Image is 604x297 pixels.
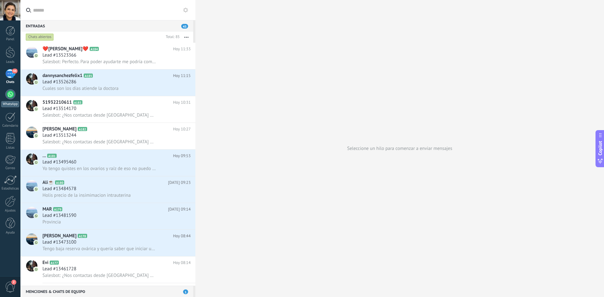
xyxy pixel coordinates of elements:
[42,52,76,58] span: Lead #13523366
[42,272,156,278] span: Salesbot: ¿Nos contactas desde [GEOGRAPHIC_DATA] o desde Provincia?
[173,153,191,159] span: Hoy 09:53
[42,139,156,145] span: Salesbot: ¿Nos contactas desde [GEOGRAPHIC_DATA] o desde Provincia?
[1,209,20,213] div: Ajustes
[42,179,54,186] span: Ali‍☕️
[183,289,188,294] span: 1
[55,180,64,184] span: A180
[42,266,76,272] span: Lead #13461728
[42,239,76,245] span: Lead #13473100
[12,69,17,74] span: 44
[42,206,52,212] span: MAR
[1,101,19,107] div: WhatsApp
[163,34,180,40] div: Total: 85
[42,166,156,172] span: Yo tengo quistes en los ovarios y raíz de eso no puedo quedar embarazada
[20,176,195,203] a: avatariconAli‍☕️A180[DATE] 09:23Lead #13484578Holis precio de la insimimacion intrauterina
[42,246,156,252] span: Tengo baja reserva ovárica y quería saber que iniciar un proceso de embarazo
[20,96,195,123] a: avataricon51932210611A183Hoy 10:31Lead #13514170Salesbot: ¿Nos contactas desde [GEOGRAPHIC_DATA] ...
[173,46,191,52] span: Hoy 11:33
[34,80,38,85] img: icon
[42,106,76,112] span: Lead #13514170
[34,187,38,191] img: icon
[168,179,191,186] span: [DATE] 09:23
[173,73,191,79] span: Hoy 11:15
[20,69,195,96] a: avataricondannysanchezfelix1A185Hoy 11:15Lead #13526286Cuales son los días atiende la doctora
[42,73,82,79] span: dannysanchezfelix1
[42,159,76,165] span: Lead #13495460
[47,154,56,158] span: A181
[180,31,193,43] button: Más
[597,141,603,155] span: Copilot
[42,186,76,192] span: Lead #13484578
[1,166,20,170] div: Correo
[1,231,20,235] div: Ayuda
[42,132,76,139] span: Lead #13513244
[42,126,76,132] span: [PERSON_NAME]
[84,74,93,78] span: A185
[78,234,87,238] span: A178
[34,53,38,58] img: icon
[53,207,62,211] span: A179
[20,230,195,256] a: avataricon[PERSON_NAME]A178Hoy 08:44Lead #13473100Tengo baja reserva ovárica y quería saber que i...
[20,150,195,176] a: avataricon...A181Hoy 09:53Lead #13495460Yo tengo quistes en los ovarios y raíz de eso no puedo qu...
[181,24,188,29] span: 43
[34,160,38,165] img: icon
[34,240,38,245] img: icon
[34,214,38,218] img: icon
[173,260,191,266] span: Hoy 08:14
[173,126,191,132] span: Hoy 10:27
[42,112,156,118] span: Salesbot: ¿Nos contactas desde [GEOGRAPHIC_DATA] o desde Provincia?
[42,192,131,198] span: Holis precio de la insimimacion intrauterina
[42,260,48,266] span: Evi
[20,123,195,149] a: avataricon[PERSON_NAME]A182Hoy 10:27Lead #13513244Salesbot: ¿Nos contactas desde [GEOGRAPHIC_DATA...
[173,99,191,106] span: Hoy 10:31
[20,256,195,283] a: avatariconEviA177Hoy 08:14Lead #13461728Salesbot: ¿Nos contactas desde [GEOGRAPHIC_DATA] o desde ...
[1,187,20,191] div: Estadísticas
[73,100,82,104] span: A183
[1,80,20,84] div: Chats
[42,59,156,65] span: Salesbot: Perfecto. Para poder ayudarte me podría comentar ¿Actualmente cuanto tiempo lleva busca...
[11,280,16,285] span: 2
[42,79,76,85] span: Lead #13526286
[34,267,38,272] img: icon
[42,212,76,219] span: Lead #13481590
[173,233,191,239] span: Hoy 08:44
[90,47,99,51] span: A184
[42,153,46,159] span: ...
[20,43,195,69] a: avataricon❤️[PERSON_NAME]❤️A184Hoy 11:33Lead #13523366Salesbot: Perfecto. Para poder ayudarte me ...
[78,127,87,131] span: A182
[1,37,20,41] div: Panel
[34,107,38,111] img: icon
[42,233,76,239] span: [PERSON_NAME]
[42,219,61,225] span: Provincia
[1,124,20,128] div: Calendario
[168,206,191,212] span: [DATE] 09:14
[1,146,20,150] div: Listas
[34,134,38,138] img: icon
[42,46,88,52] span: ❤️[PERSON_NAME]❤️
[20,203,195,229] a: avatariconMARA179[DATE] 09:14Lead #13481590Provincia
[26,33,54,41] div: Chats abiertos
[50,261,59,265] span: A177
[1,60,20,64] div: Leads
[20,286,193,297] div: Menciones & Chats de equipo
[20,20,193,31] div: Entradas
[42,99,72,106] span: 51932210611
[42,85,119,91] span: Cuales son los días atiende la doctora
